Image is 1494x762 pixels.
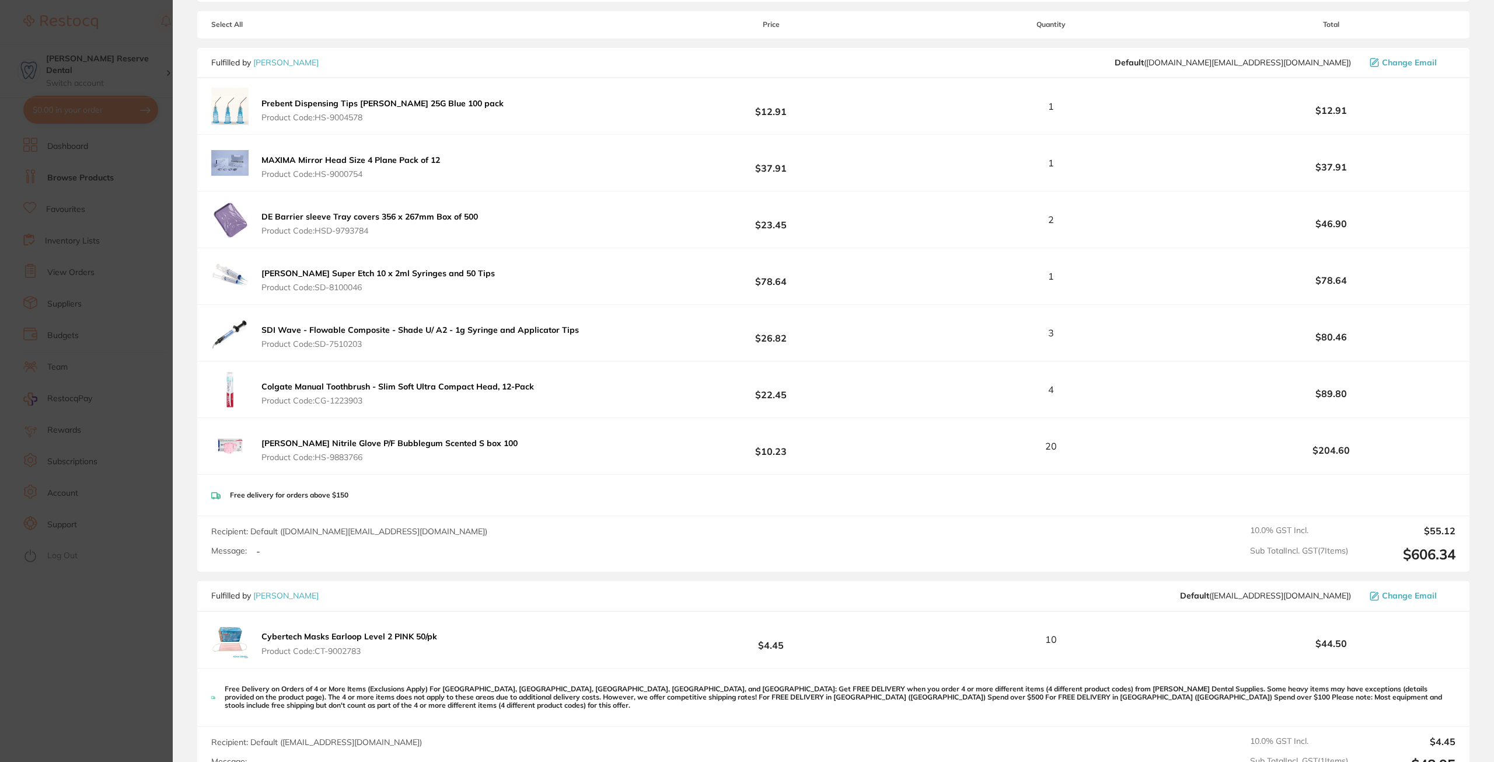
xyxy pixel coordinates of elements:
[1180,590,1209,601] b: Default
[258,381,537,406] button: Colgate Manual Toothbrush - Slim Soft Ultra Compact Head, 12-Pack Product Code:CG-1223903
[211,526,487,537] span: Recipient: Default ( [DOMAIN_NAME][EMAIL_ADDRESS][DOMAIN_NAME] )
[211,371,249,408] img: dGZod29pag
[211,58,319,67] p: Fulfilled by
[1048,214,1054,225] span: 2
[258,325,582,349] button: SDI Wave - Flowable Composite - Shade U/ A2 - 1g Syringe and Applicator Tips Product Code:SD-7510203
[1366,590,1455,601] button: Change Email
[647,265,895,287] b: $78.64
[258,155,444,179] button: MAXIMA Mirror Head Size 4 Plane Pack of 12 Product Code:HS-9000754
[647,322,895,343] b: $26.82
[1357,736,1455,747] output: $4.45
[896,20,1207,29] span: Quantity
[211,546,247,556] label: Message:
[1250,736,1348,747] span: 10.0 % GST Incl.
[1207,275,1455,286] b: $78.64
[253,590,319,601] a: [PERSON_NAME]
[647,435,895,457] b: $10.23
[258,98,507,123] button: Prebent Dispensing Tips [PERSON_NAME] 25G Blue 100 pack Product Code:HS-9004578
[647,20,895,29] span: Price
[211,314,249,352] img: ZjlzZGg1dA
[261,211,478,222] b: DE Barrier sleeve Tray covers 356 x 267mm Box of 500
[1048,101,1054,112] span: 1
[261,226,478,235] span: Product Code: HSD-9793784
[1048,328,1054,338] span: 3
[261,646,437,656] span: Product Code: CT-9002783
[211,201,249,238] img: YmdpZjRrZA
[1357,526,1455,536] output: $55.12
[1115,58,1351,67] span: customer.care@henryschein.com.au
[261,438,518,448] b: [PERSON_NAME] Nitrile Glove P/F Bubblegum Scented S box 100
[258,211,481,236] button: DE Barrier sleeve Tray covers 356 x 267mm Box of 500 Product Code:HSD-9793784
[261,113,504,122] span: Product Code: HS-9004578
[211,427,249,465] img: cG4ycDF6aw
[261,169,440,179] span: Product Code: HS-9000754
[211,20,328,29] span: Select All
[647,629,895,650] b: $4.45
[1207,20,1455,29] span: Total
[1207,388,1455,399] b: $89.80
[1115,57,1144,68] b: Default
[1045,441,1057,451] span: 20
[1207,332,1455,342] b: $80.46
[211,144,249,182] img: M2FlbmpsMg
[230,491,348,499] p: Free delivery for orders above $150
[211,88,249,125] img: bXk1eXlvMQ
[261,283,495,292] span: Product Code: SD-8100046
[1180,591,1351,600] span: save@adamdental.com.au
[211,591,319,600] p: Fulfilled by
[261,381,534,392] b: Colgate Manual Toothbrush - Slim Soft Ultra Compact Head, 12-Pack
[261,325,579,335] b: SDI Wave - Flowable Composite - Shade U/ A2 - 1g Syringe and Applicator Tips
[647,152,895,173] b: $37.91
[1207,105,1455,116] b: $12.91
[261,339,579,349] span: Product Code: SD-7510203
[258,631,441,656] button: Cybertech Masks Earloop Level 2 PINK 50/pk Product Code:CT-9002783
[647,208,895,230] b: $23.45
[647,95,895,117] b: $12.91
[258,268,498,293] button: [PERSON_NAME] Super Etch 10 x 2ml Syringes and 50 Tips Product Code:SD-8100046
[211,737,422,747] span: Recipient: Default ( [EMAIL_ADDRESS][DOMAIN_NAME] )
[1048,271,1054,281] span: 1
[261,453,518,462] span: Product Code: HS-9883766
[1382,58,1437,67] span: Change Email
[1207,638,1455,649] b: $44.50
[225,685,1455,710] p: Free Delivery on Orders of 4 or More Items (Exclusions Apply) For [GEOGRAPHIC_DATA], [GEOGRAPHIC_...
[1357,546,1455,563] output: $606.34
[1048,384,1054,395] span: 4
[1207,162,1455,172] b: $37.91
[1207,218,1455,229] b: $46.90
[647,378,895,400] b: $22.45
[1366,57,1455,68] button: Change Email
[261,155,440,165] b: MAXIMA Mirror Head Size 4 Plane Pack of 12
[258,438,521,462] button: [PERSON_NAME] Nitrile Glove P/F Bubblegum Scented S box 100 Product Code:HS-9883766
[253,57,319,68] a: [PERSON_NAME]
[1207,445,1455,455] b: $204.60
[1250,526,1348,536] span: 10.0 % GST Incl.
[1045,634,1057,645] span: 10
[261,268,495,279] b: [PERSON_NAME] Super Etch 10 x 2ml Syringes and 50 Tips
[256,546,260,556] p: -
[261,98,504,109] b: Prebent Dispensing Tips [PERSON_NAME] 25G Blue 100 pack
[261,396,534,405] span: Product Code: CG-1223903
[211,621,249,659] img: Mnl6NGt4Zw
[1048,158,1054,168] span: 1
[1382,591,1437,600] span: Change Email
[211,258,249,295] img: bmFoNWF6ag
[1250,546,1348,563] span: Sub Total Incl. GST ( 7 Items)
[261,631,437,642] b: Cybertech Masks Earloop Level 2 PINK 50/pk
